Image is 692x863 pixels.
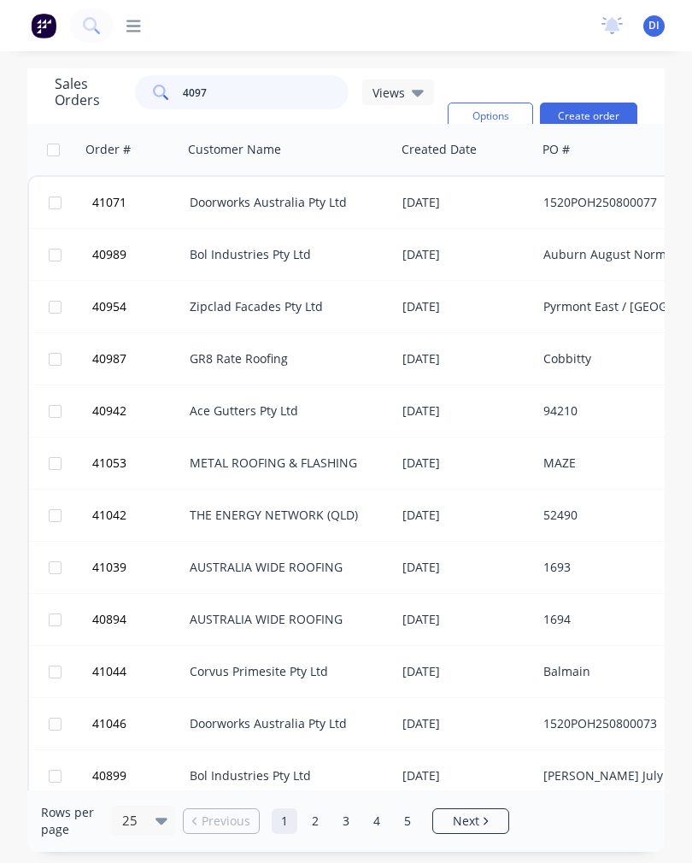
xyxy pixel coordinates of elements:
button: 41071 [87,177,190,228]
button: 40894 [87,594,190,645]
span: 41039 [92,559,126,576]
button: 40954 [87,281,190,332]
span: Next [453,813,479,830]
span: 40942 [92,402,126,420]
span: 40894 [92,611,126,628]
button: 41039 [87,542,190,593]
div: [DATE] [402,715,530,732]
div: Doorworks Australia Pty Ltd [190,715,379,732]
div: [DATE] [402,559,530,576]
div: GR8 Rate Roofing [190,350,379,367]
button: 40899 [87,750,190,801]
div: [DATE] [402,350,530,367]
button: 40987 [87,333,190,385]
div: [DATE] [402,194,530,211]
div: Bol Industries Pty Ltd [190,246,379,263]
span: 41071 [92,194,126,211]
div: Created Date [402,141,477,158]
div: Order # [85,141,131,158]
div: [DATE] [402,611,530,628]
span: 41053 [92,455,126,472]
div: [DATE] [402,455,530,472]
span: DI [648,18,660,33]
span: 40899 [92,767,126,784]
span: 40954 [92,298,126,315]
button: Create order [540,103,637,130]
div: Bol Industries Pty Ltd [190,767,379,784]
button: Options [448,103,533,130]
div: [DATE] [402,767,530,784]
img: Factory [31,13,56,38]
a: Page 5 [395,808,420,834]
a: Page 2 [302,808,328,834]
span: 41042 [92,507,126,524]
a: Page 4 [364,808,390,834]
div: AUSTRALIA WIDE ROOFING [190,559,379,576]
span: Views [372,84,405,102]
div: [DATE] [402,663,530,680]
div: AUSTRALIA WIDE ROOFING [190,611,379,628]
div: THE ENERGY NETWORK (QLD) [190,507,379,524]
span: 41044 [92,663,126,680]
ul: Pagination [176,808,516,834]
span: Previous [202,813,250,830]
button: 40989 [87,229,190,280]
div: Doorworks Australia Pty Ltd [190,194,379,211]
a: Next page [433,813,508,830]
div: Customer Name [188,141,281,158]
a: Page 1 is your current page [272,808,297,834]
div: [DATE] [402,507,530,524]
div: [DATE] [402,402,530,420]
button: 41046 [87,698,190,749]
button: 40942 [87,385,190,437]
button: 41044 [87,646,190,697]
div: PO # [542,141,570,158]
button: 41053 [87,437,190,489]
button: 41042 [87,490,190,541]
h1: Sales Orders [55,76,121,109]
a: Page 3 [333,808,359,834]
span: 41046 [92,715,126,732]
a: Previous page [184,813,259,830]
input: Search... [183,75,349,109]
span: Rows per page [41,804,103,838]
div: Ace Gutters Pty Ltd [190,402,379,420]
div: [DATE] [402,298,530,315]
div: Zipclad Facades Pty Ltd [190,298,379,315]
span: 40989 [92,246,126,263]
div: Corvus Primesite Pty Ltd [190,663,379,680]
span: 40987 [92,350,126,367]
div: METAL ROOFING & FLASHING [190,455,379,472]
div: [DATE] [402,246,530,263]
